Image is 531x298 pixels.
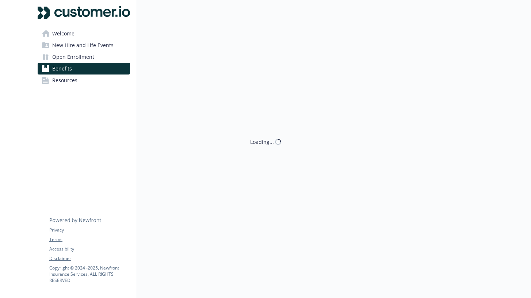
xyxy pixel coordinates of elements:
a: Open Enrollment [38,51,130,63]
span: New Hire and Life Events [52,39,114,51]
div: Loading... [250,138,274,146]
span: Welcome [52,28,75,39]
a: Privacy [49,227,130,233]
a: Welcome [38,28,130,39]
a: Benefits [38,63,130,74]
a: Disclaimer [49,255,130,262]
a: New Hire and Life Events [38,39,130,51]
span: Open Enrollment [52,51,94,63]
a: Resources [38,74,130,86]
a: Accessibility [49,246,130,252]
span: Benefits [52,63,72,74]
span: Resources [52,74,77,86]
p: Copyright © 2024 - 2025 , Newfront Insurance Services, ALL RIGHTS RESERVED [49,265,130,283]
a: Terms [49,236,130,243]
